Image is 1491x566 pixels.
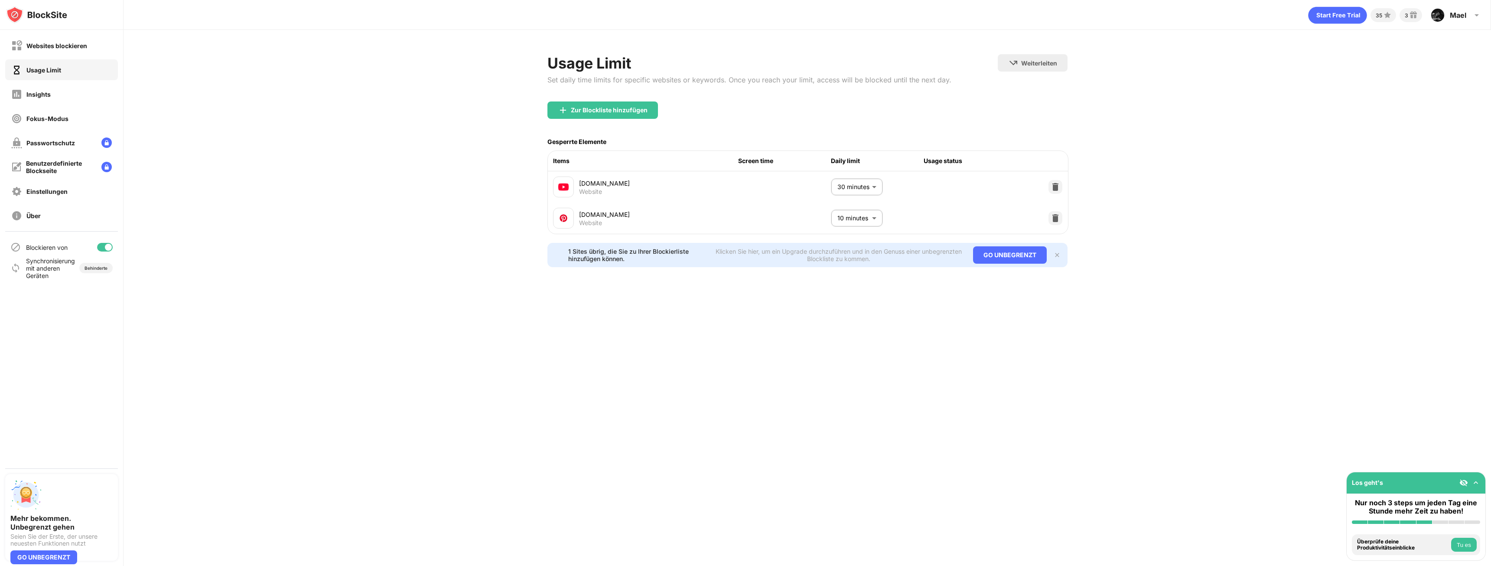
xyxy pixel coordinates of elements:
[547,54,951,72] div: Usage Limit
[558,182,569,192] img: favicons
[10,263,21,273] img: sync-icon.svg
[837,213,869,223] p: 10 minutes
[26,42,87,49] div: Websites blockieren
[1450,11,1466,20] div: Mael
[1021,59,1057,67] div: Weiterleiten
[1054,252,1061,258] img: x-button.svg
[553,156,739,166] div: Items
[1352,499,1480,515] div: Nur noch 3 steps um jeden Tag eine Stunde mehr Zeit zu haben!
[11,186,22,197] img: settings-off.svg
[10,479,42,510] img: push-unlimited.svg
[579,179,739,188] div: [DOMAIN_NAME]
[101,162,112,172] img: lock-menu.svg
[1405,12,1408,19] div: 3
[11,210,22,221] img: about-off.svg
[547,75,951,84] div: Set daily time limits for specific websites or keywords. Once you reach your limit, access will b...
[85,265,107,271] div: Behinderte
[973,246,1047,264] div: GO UNBEGRENZT
[1431,8,1445,22] img: ACg8ocKnWBbuqkf3sTUnEHZnbLhNiIwaCxI4bKG8Aof9h56Iuz_Yd44=s96-c
[26,91,51,98] div: Insights
[11,137,22,148] img: password-protection-off.svg
[10,242,21,252] img: blocking-icon.svg
[1459,478,1468,487] img: eye-not-visible.svg
[579,210,739,219] div: [DOMAIN_NAME]
[568,248,710,262] div: 1 Sites übrig, die Sie zu Ihrer Blockierliste hinzufügen können.
[10,533,113,547] div: Seien Sie der Erste, der unsere neuesten Funktionen nutzt
[547,138,606,145] div: Gesperrte Elemente
[1471,478,1480,487] img: omni-setup-toggle.svg
[10,550,77,564] div: GO UNBEGRENZT
[26,66,61,74] div: Usage Limit
[1357,539,1449,551] div: Überprüfe deine Produktivitätseinblicke
[101,137,112,148] img: lock-menu.svg
[10,514,113,531] div: Mehr bekommen. Unbegrenzt gehen
[738,156,831,166] div: Screen time
[11,89,22,100] img: insights-off.svg
[11,65,22,75] img: time-usage-on.svg
[579,188,602,196] div: Website
[1382,10,1393,20] img: points-small.svg
[579,219,602,227] div: Website
[26,212,41,219] div: Über
[26,188,68,195] div: Einstellungen
[1308,7,1367,24] div: animation
[26,160,94,174] div: Benutzerdefinierte Blockseite
[1352,479,1383,486] div: Los geht's
[1376,12,1382,19] div: 35
[11,113,22,124] img: focus-off.svg
[1408,10,1419,20] img: reward-small.svg
[26,115,68,122] div: Fokus-Modus
[6,6,67,23] img: logo-blocksite.svg
[11,162,22,172] img: customize-block-page-off.svg
[837,182,869,192] p: 30 minutes
[11,40,22,51] img: block-off.svg
[558,213,569,223] img: favicons
[715,248,963,262] div: Klicken Sie hier, um ein Upgrade durchzuführen und in den Genuss einer unbegrenzten Blockliste zu...
[26,244,68,251] div: Blockieren von
[571,107,648,114] div: Zur Blockliste hinzufügen
[831,156,924,166] div: Daily limit
[26,257,71,279] div: Synchronisierung mit anderen Geräten
[26,139,75,147] div: Passwortschutz
[924,156,1016,166] div: Usage status
[1451,538,1477,552] button: Tu es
